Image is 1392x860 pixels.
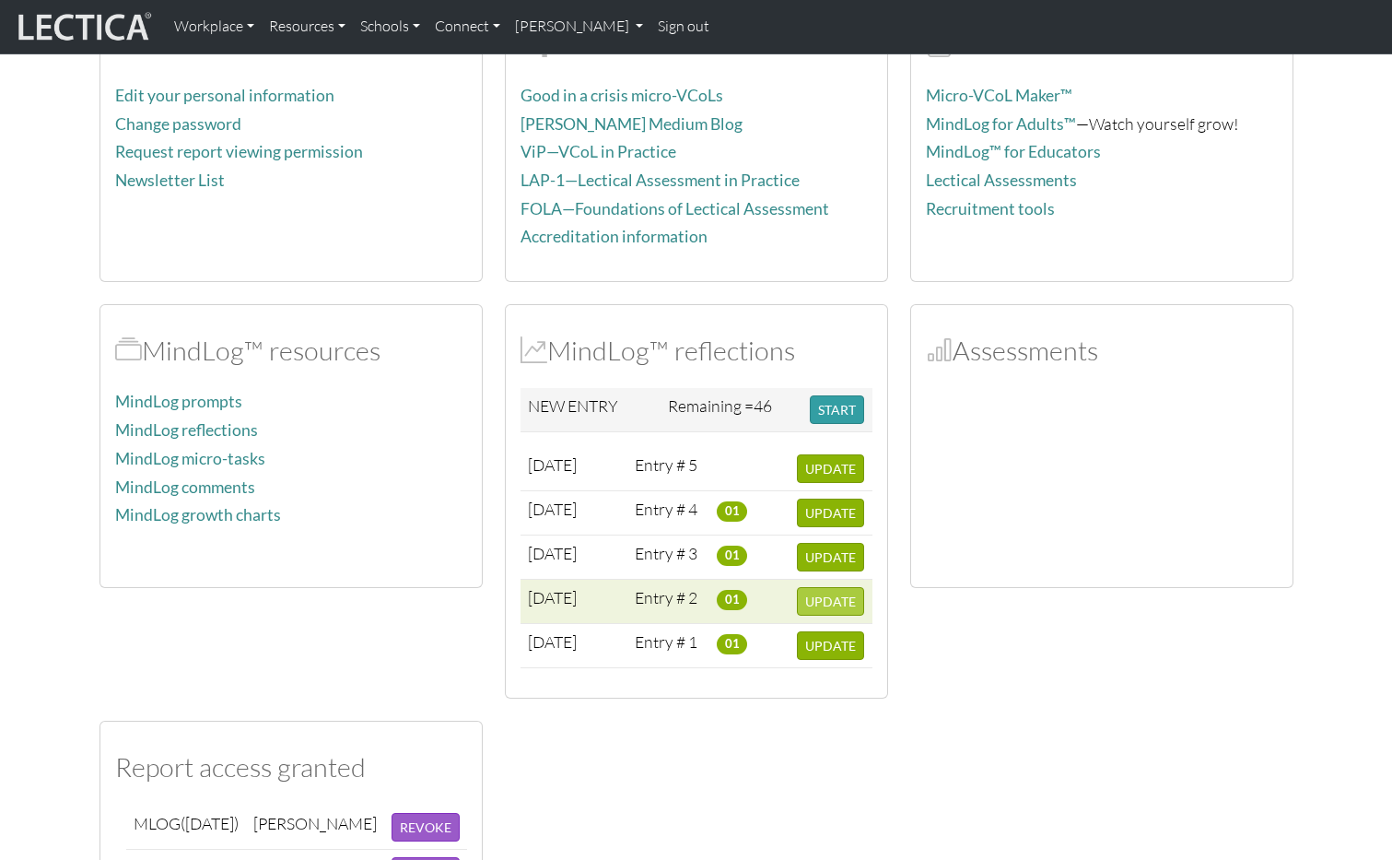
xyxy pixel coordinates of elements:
[797,543,864,571] button: UPDATE
[115,477,255,497] a: MindLog comments
[717,546,747,566] span: 01
[717,590,747,610] span: 01
[528,587,577,607] span: [DATE]
[650,7,717,46] a: Sign out
[926,111,1278,137] p: —Watch yourself grow!
[115,449,265,468] a: MindLog micro-tasks
[528,454,577,475] span: [DATE]
[181,813,239,833] span: ([DATE])
[521,334,547,367] span: MindLog
[797,454,864,483] button: UPDATE
[810,395,864,424] button: START
[805,549,856,565] span: UPDATE
[717,501,747,522] span: 01
[627,580,709,624] td: Entry # 2
[797,499,864,527] button: UPDATE
[805,594,856,609] span: UPDATE
[805,461,856,477] span: UPDATE
[115,114,241,134] a: Change password
[353,7,427,46] a: Schools
[521,28,872,60] h2: Institute
[115,171,225,190] a: Newsletter List
[115,392,242,411] a: MindLog prompts
[754,395,772,416] span: 46
[926,142,1101,161] a: MindLog™ for Educators
[926,114,1076,134] a: MindLog for Adults™
[521,142,676,161] a: ViP—VCoL in Practice
[805,638,856,654] span: UPDATE
[115,751,467,783] h2: Report access granted
[926,335,1278,367] h2: Assessments
[115,86,334,105] a: Edit your personal information
[926,171,1077,190] a: Lectical Assessments
[14,9,152,44] img: lecticalive
[115,420,258,440] a: MindLog reflections
[115,28,467,60] h2: Account
[627,624,709,668] td: Entry # 1
[115,142,363,161] a: Request report viewing permission
[427,7,508,46] a: Connect
[926,334,953,367] span: Assessments
[521,199,829,218] a: FOLA—Foundations of Lectical Assessment
[521,227,708,246] a: Accreditation information
[528,631,577,652] span: [DATE]
[115,335,467,367] h2: MindLog™ resources
[926,28,1278,60] h2: Products
[253,813,377,834] div: [PERSON_NAME]
[521,171,800,190] a: LAP-1—Lectical Assessment in Practice
[167,7,262,46] a: Workplace
[661,388,802,432] td: Remaining =
[627,491,709,536] td: Entry # 4
[521,388,661,432] td: NEW ENTRY
[797,587,864,616] button: UPDATE
[392,813,460,842] button: REVOKE
[521,114,743,134] a: [PERSON_NAME] Medium Blog
[521,335,872,367] h2: MindLog™ reflections
[115,505,281,524] a: MindLog growth charts
[528,543,577,563] span: [DATE]
[797,631,864,660] button: UPDATE
[508,7,650,46] a: [PERSON_NAME]
[126,806,246,850] td: MLOG
[717,634,747,654] span: 01
[627,536,709,580] td: Entry # 3
[926,199,1055,218] a: Recruitment tools
[627,447,709,491] td: Entry # 5
[521,86,723,105] a: Good in a crisis micro-VCoLs
[262,7,353,46] a: Resources
[528,499,577,519] span: [DATE]
[926,86,1072,105] a: Micro-VCoL Maker™
[115,334,142,367] span: MindLog™ resources
[805,505,856,521] span: UPDATE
